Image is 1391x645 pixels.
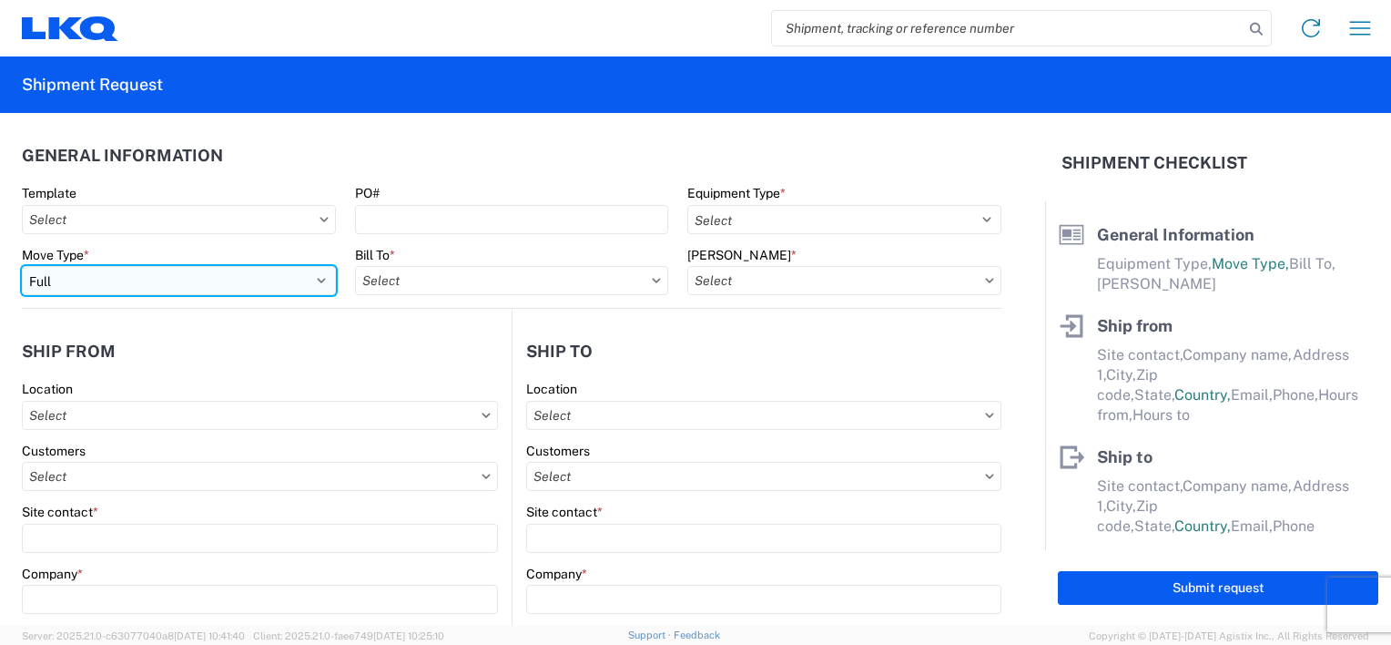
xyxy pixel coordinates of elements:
[174,630,245,641] span: [DATE] 10:41:40
[1089,628,1369,644] span: Copyright © [DATE]-[DATE] Agistix Inc., All Rights Reserved
[22,147,223,165] h2: General Information
[22,443,86,459] label: Customers
[1106,497,1136,515] span: City,
[22,343,116,361] h2: Ship from
[1174,386,1231,404] span: Country,
[1231,517,1273,535] span: Email,
[355,247,395,263] label: Bill To
[22,74,163,96] h2: Shipment Request
[22,247,89,263] label: Move Type
[687,266,1001,295] input: Select
[526,566,587,582] label: Company
[772,11,1244,46] input: Shipment, tracking or reference number
[373,630,444,641] span: [DATE] 10:25:10
[687,185,786,201] label: Equipment Type
[628,630,674,640] a: Support
[1061,152,1247,174] h2: Shipment Checklist
[1097,346,1183,363] span: Site contact,
[22,630,245,641] span: Server: 2025.21.0-c63077040a8
[355,266,669,295] input: Select
[1097,255,1212,272] span: Equipment Type,
[22,462,498,491] input: Select
[253,630,444,641] span: Client: 2025.21.0-faee749
[1174,517,1231,535] span: Country,
[1106,366,1136,384] span: City,
[526,462,1001,491] input: Select
[1134,386,1174,404] span: State,
[674,630,720,640] a: Feedback
[22,381,73,397] label: Location
[1183,346,1293,363] span: Company name,
[22,401,498,430] input: Select
[1097,275,1216,292] span: [PERSON_NAME]
[1273,517,1315,535] span: Phone
[22,205,336,234] input: Select
[1273,386,1318,404] span: Phone,
[1212,255,1289,272] span: Move Type,
[526,504,603,520] label: Site contact
[355,185,380,201] label: PO#
[1097,225,1254,244] span: General Information
[1132,406,1190,424] span: Hours to
[1097,316,1173,335] span: Ship from
[1097,447,1152,466] span: Ship to
[22,566,83,582] label: Company
[1134,517,1174,535] span: State,
[22,504,98,520] label: Site contact
[1289,255,1335,272] span: Bill To,
[526,401,1001,430] input: Select
[1058,571,1378,605] button: Submit request
[526,443,590,459] label: Customers
[1183,477,1293,495] span: Company name,
[526,381,577,397] label: Location
[22,185,76,201] label: Template
[687,247,797,263] label: [PERSON_NAME]
[526,343,593,361] h2: Ship to
[1231,386,1273,404] span: Email,
[1097,477,1183,495] span: Site contact,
